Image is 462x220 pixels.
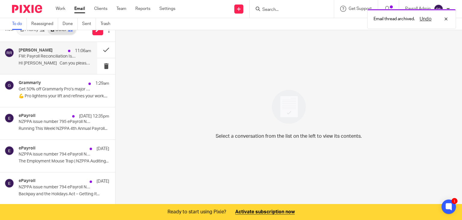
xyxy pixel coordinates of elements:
p: Email thread archived. [374,16,415,22]
p: [DATE] 12:35pm [79,113,109,119]
p: NZPPA issue number 795 ePayroll Newsletter [19,119,91,124]
p: NZPPA issue number 794 ePayroll Newsletter [19,152,91,157]
h4: ePayroll [19,146,35,151]
p: HI [PERSON_NAME] Can you please add me to... [19,61,91,66]
img: Pixie [12,5,42,13]
img: svg%3E [5,113,14,123]
p: [DATE] [97,178,109,184]
a: Sent [82,18,96,30]
div: 1 [451,198,457,204]
h4: Grammarly [19,80,41,86]
p: FW: Payroll Reconciliation Issue in Xero – Centrepiece Ltd [19,54,77,59]
img: svg%3E [5,178,14,188]
img: svg%3E [5,146,14,156]
h4: [PERSON_NAME] [19,48,53,53]
p: The Employment Mouse Trap | NZPPA Auditing... [19,159,109,164]
a: Reports [135,6,150,12]
p: Running This Week! NZPPA 4th Annual Payroll... [19,126,109,131]
p: [DATE] [97,146,109,152]
a: To do [12,18,27,30]
button: Undo [418,15,433,23]
a: Email [74,6,85,12]
a: Reassigned [31,18,58,30]
a: Work [56,6,65,12]
a: Team [116,6,126,12]
img: svg%3E [434,4,443,14]
img: svg%3E [5,80,14,90]
p: Select a conversation from the list on the left to view its contents. [216,133,362,140]
p: Backpay and the Holidays Act – Getting It... [19,192,109,197]
a: Clients [94,6,107,12]
p: 1:29am [95,80,109,86]
a: Done [63,18,78,30]
img: image [268,86,310,128]
a: Settings [159,6,175,12]
h4: ePayroll [19,113,35,118]
p: 💪 Pro lightens your lift and refines your work.... [19,94,109,99]
img: svg%3E [5,48,14,58]
p: 11:06am [75,48,91,54]
p: Get 50% off Grammarly Pro’s major upgrade [19,87,91,92]
h4: ePayroll [19,178,35,184]
a: Trash [100,18,115,30]
p: NZPPA issue number 794 ePayroll Newsletter [19,185,91,190]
